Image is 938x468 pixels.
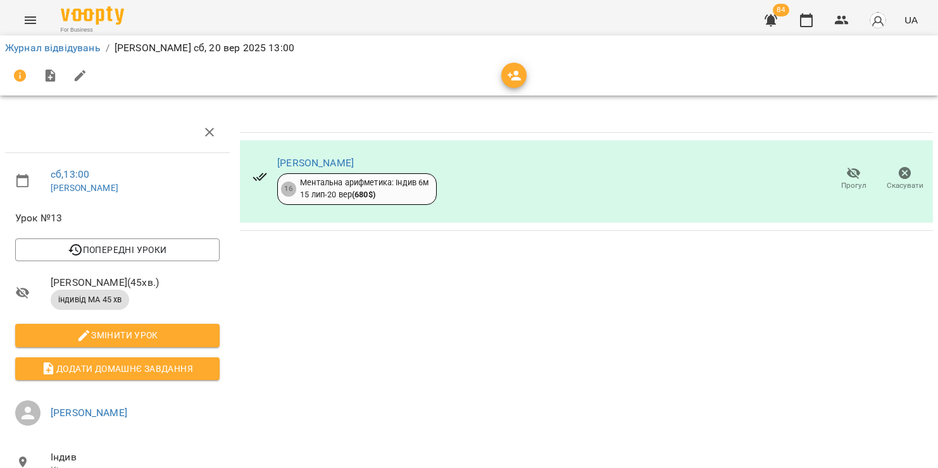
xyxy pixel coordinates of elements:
[879,161,930,197] button: Скасувати
[281,182,296,197] div: 16
[352,190,375,199] b: ( 680 $ )
[773,4,789,16] span: 84
[25,361,209,376] span: Додати домашнє завдання
[25,242,209,257] span: Попередні уроки
[841,180,866,191] span: Прогул
[15,324,220,347] button: Змінити урок
[51,183,118,193] a: [PERSON_NAME]
[51,450,220,465] span: Індив
[277,157,354,169] a: [PERSON_NAME]
[61,26,124,34] span: For Business
[15,211,220,226] span: Урок №13
[869,11,887,29] img: avatar_s.png
[61,6,124,25] img: Voopty Logo
[106,40,109,56] li: /
[5,40,933,56] nav: breadcrumb
[887,180,923,191] span: Скасувати
[25,328,209,343] span: Змінити урок
[51,294,129,305] span: індивід МА 45 хв
[51,275,220,290] span: [PERSON_NAME] ( 45 хв. )
[300,177,428,200] div: Ментальна арифметика: Індив 6м 15 лип - 20 вер
[15,5,46,35] button: Menu
[115,40,294,56] p: [PERSON_NAME] сб, 20 вер 2025 13:00
[51,407,127,419] a: [PERSON_NAME]
[51,168,89,180] a: сб , 13:00
[899,8,923,32] button: UA
[5,42,101,54] a: Журнал відвідувань
[15,238,220,261] button: Попередні уроки
[15,357,220,380] button: Додати домашнє завдання
[828,161,879,197] button: Прогул
[904,13,918,27] span: UA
